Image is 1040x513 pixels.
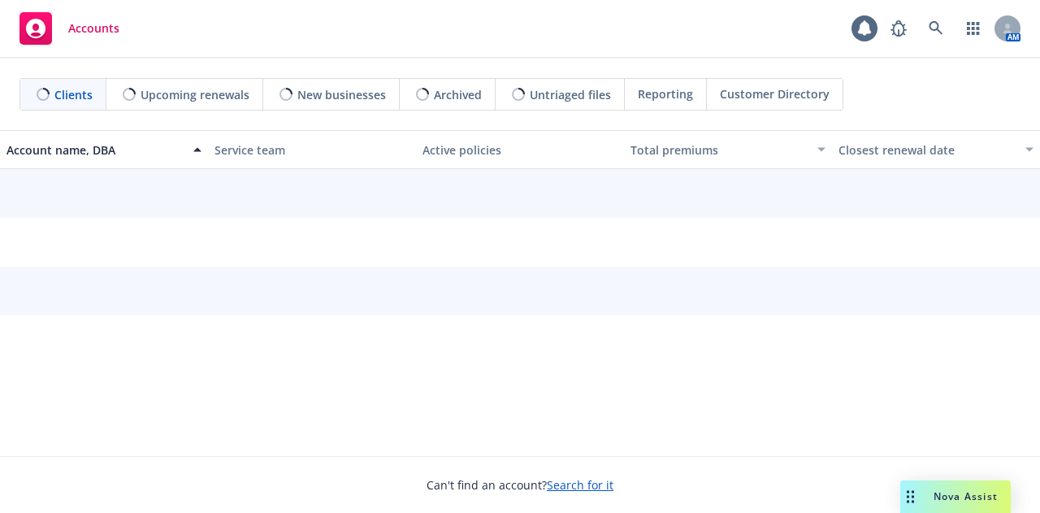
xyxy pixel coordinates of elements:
span: New businesses [297,86,386,103]
span: Accounts [68,22,119,35]
a: Switch app [957,12,990,45]
span: Archived [434,86,482,103]
a: Search for it [547,477,613,493]
a: Search [920,12,952,45]
button: Service team [208,130,416,169]
button: Closest renewal date [832,130,1040,169]
a: Report a Bug [882,12,915,45]
div: Account name, DBA [6,141,184,159]
button: Nova Assist [900,480,1011,513]
a: Accounts [13,6,126,51]
div: Closest renewal date [838,141,1016,159]
div: Active policies [422,141,617,159]
button: Active policies [416,130,624,169]
span: Customer Directory [720,85,830,102]
span: Reporting [638,85,693,102]
span: Nova Assist [934,489,998,503]
span: Can't find an account? [427,476,613,493]
div: Service team [214,141,409,159]
span: Clients [54,86,93,103]
div: Total premiums [630,141,808,159]
div: Drag to move [900,480,921,513]
span: Upcoming renewals [141,86,249,103]
span: Untriaged files [530,86,611,103]
button: Total premiums [624,130,832,169]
